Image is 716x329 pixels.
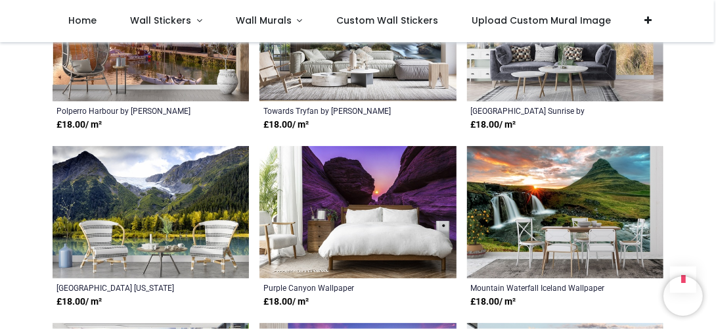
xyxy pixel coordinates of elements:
[336,14,438,27] span: Custom Wall Stickers
[471,295,516,309] strong: £ 18.00 / m²
[472,14,611,27] span: Upload Custom Mural Image
[263,105,414,116] a: Towards Tryfan by [PERSON_NAME]
[56,295,102,309] strong: £ 18.00 / m²
[471,282,622,293] a: Mountain Waterfall Iceland Wallpaper
[467,146,663,278] img: Mountain Waterfall Iceland Wall Mural Wallpaper
[53,146,249,278] img: Anchorage State Park Alaska Mountain Wall Mural Wallpaper
[471,105,622,116] a: [GEOGRAPHIC_DATA] Sunrise by [PERSON_NAME]
[56,105,208,116] a: Polperro Harbour by [PERSON_NAME]
[263,295,309,309] strong: £ 18.00 / m²
[236,14,292,27] span: Wall Murals
[259,146,456,278] img: Purple Canyon Wall Mural Wallpaper
[56,282,208,293] a: [GEOGRAPHIC_DATA] [US_STATE] Mountain Wallpaper
[130,14,191,27] span: Wall Stickers
[663,276,703,316] iframe: Brevo live chat
[471,118,516,132] strong: £ 18.00 / m²
[68,14,97,27] span: Home
[263,282,414,293] a: Purple Canyon Wallpaper
[263,118,309,132] strong: £ 18.00 / m²
[56,118,102,132] strong: £ 18.00 / m²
